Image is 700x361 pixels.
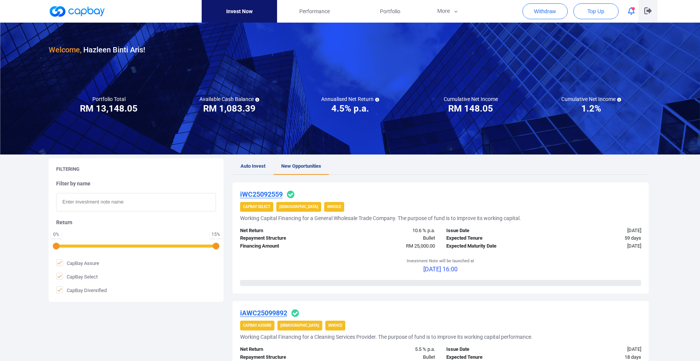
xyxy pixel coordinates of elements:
[240,163,265,169] span: Auto Invest
[406,243,435,249] span: RM 25,000.00
[581,102,601,115] h3: 1.2%
[56,219,216,226] h5: Return
[279,205,318,209] strong: [DEMOGRAPHIC_DATA]
[234,242,338,250] div: Financing Amount
[56,273,98,280] span: CapBay Select
[280,323,319,327] strong: [DEMOGRAPHIC_DATA]
[441,227,544,235] div: Issue Date
[561,96,621,102] h5: Cumulative Net Income
[199,96,259,102] h5: Available Cash Balance
[328,323,342,327] strong: Invoice
[92,96,126,102] h5: Portfolio Total
[56,286,107,294] span: CapBay Diversified
[211,232,220,237] div: 15 %
[587,8,604,15] span: Top Up
[407,265,474,274] p: [DATE] 16:00
[544,346,647,353] div: [DATE]
[544,234,647,242] div: 59 days
[337,234,441,242] div: Bullet
[203,102,256,115] h3: RM 1,083.39
[337,346,441,353] div: 5.5 % p.a.
[337,227,441,235] div: 10.6 % p.a.
[52,232,60,237] div: 0 %
[281,163,321,169] span: New Opportunities
[522,3,568,19] button: Withdraw
[56,180,216,187] h5: Filter by name
[327,205,341,209] strong: Invoice
[243,205,270,209] strong: CapBay Select
[448,102,493,115] h3: RM 148.05
[56,193,216,211] input: Enter investment note name
[407,258,474,265] p: Investment Note will be launched at
[544,242,647,250] div: [DATE]
[49,44,145,56] h3: Hazleen Binti Aris !
[441,234,544,242] div: Expected Tenure
[380,7,400,15] span: Portfolio
[299,7,330,15] span: Performance
[573,3,619,19] button: Top Up
[240,190,283,198] u: iWC25092559
[56,166,80,173] h5: Filtering
[56,259,99,267] span: CapBay Assure
[444,96,498,102] h5: Cumulative Net Income
[331,102,369,115] h3: 4.5% p.a.
[441,242,544,250] div: Expected Maturity Date
[234,346,338,353] div: Net Return
[441,346,544,353] div: Issue Date
[80,102,138,115] h3: RM 13,148.05
[240,215,521,222] h5: Working Capital Financing for a General Wholesale Trade Company. The purpose of fund is to improv...
[240,333,533,340] h5: Working Capital Financing for a Cleaning Services Provider. The purpose of fund is to improve its...
[240,309,287,317] u: iAWC25099892
[49,45,81,54] span: Welcome,
[234,227,338,235] div: Net Return
[321,96,379,102] h5: Annualised Net Return
[234,234,338,242] div: Repayment Structure
[544,227,647,235] div: [DATE]
[243,323,271,327] strong: CapBay Assure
